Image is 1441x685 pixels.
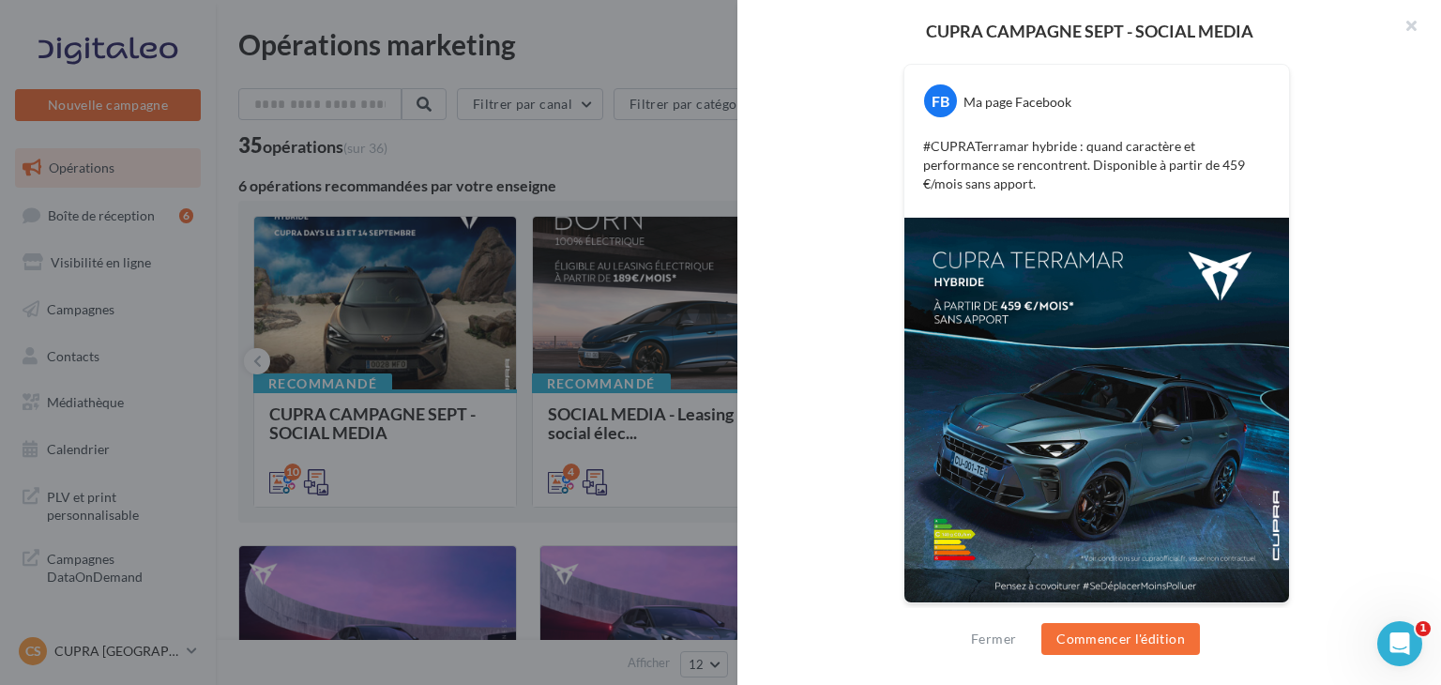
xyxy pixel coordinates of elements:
[963,628,1024,650] button: Fermer
[963,93,1071,112] div: Ma page Facebook
[924,84,957,117] div: FB
[1377,621,1422,666] iframe: Intercom live chat
[1041,623,1200,655] button: Commencer l'édition
[903,603,1290,628] div: La prévisualisation est non-contractuelle
[923,137,1270,193] p: #CUPRATerramar hybride : quand caractère et performance se rencontrent. Disponible à partir de 45...
[1416,621,1431,636] span: 1
[767,23,1411,39] div: CUPRA CAMPAGNE SEPT - SOCIAL MEDIA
